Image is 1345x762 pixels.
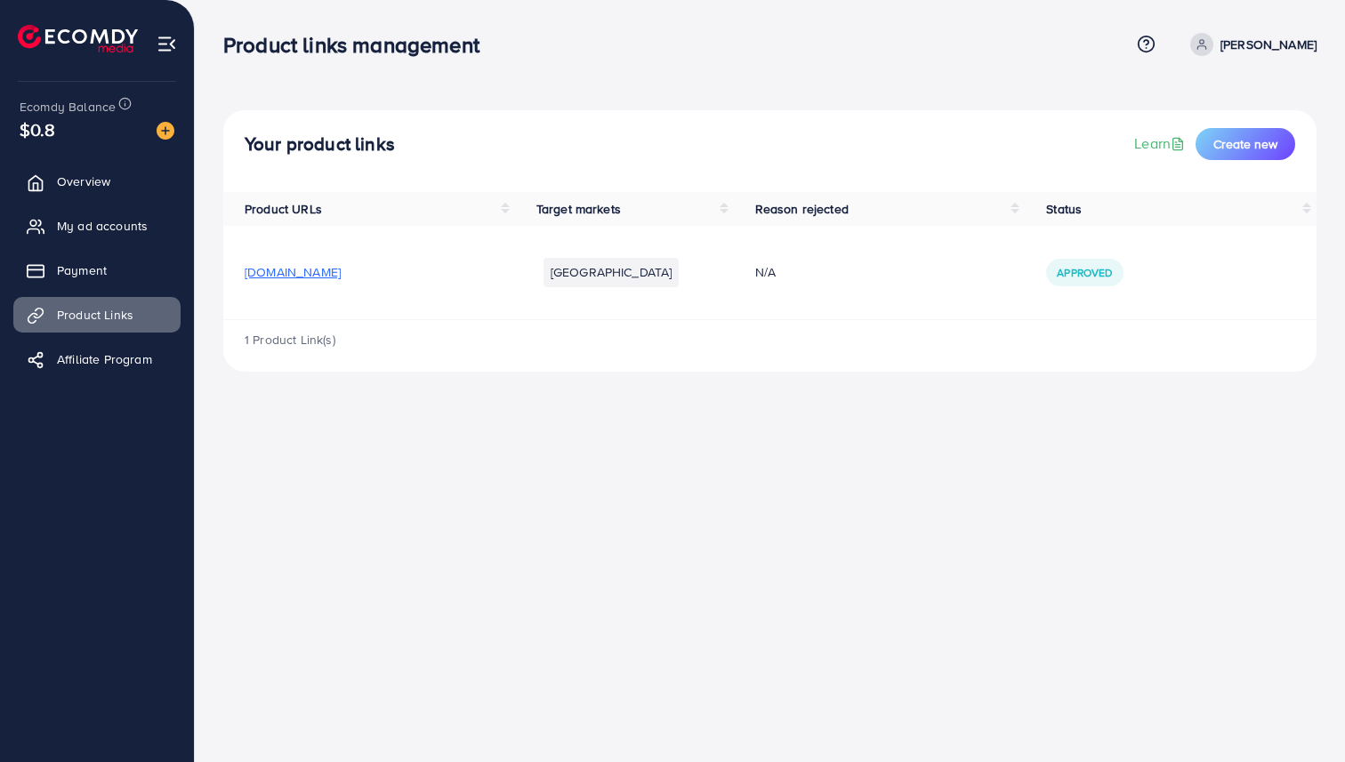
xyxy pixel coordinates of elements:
[57,261,107,279] span: Payment
[245,331,335,349] span: 1 Product Link(s)
[13,297,181,333] a: Product Links
[18,25,138,52] img: logo
[1196,128,1295,160] button: Create new
[245,133,395,156] h4: Your product links
[13,164,181,199] a: Overview
[13,208,181,244] a: My ad accounts
[57,306,133,324] span: Product Links
[223,32,494,58] h3: Product links management
[13,341,181,377] a: Affiliate Program
[157,122,174,140] img: image
[1134,133,1188,154] a: Learn
[1269,682,1332,749] iframe: Chat
[157,34,177,54] img: menu
[544,258,680,286] li: [GEOGRAPHIC_DATA]
[57,217,148,235] span: My ad accounts
[1213,135,1277,153] span: Create new
[20,116,56,142] span: $0.8
[20,98,116,116] span: Ecomdy Balance
[57,172,110,190] span: Overview
[1057,265,1112,280] span: Approved
[13,253,181,288] a: Payment
[245,263,341,281] span: [DOMAIN_NAME]
[755,200,849,218] span: Reason rejected
[57,350,152,368] span: Affiliate Program
[1183,33,1317,56] a: [PERSON_NAME]
[755,263,776,281] span: N/A
[1046,200,1082,218] span: Status
[245,200,322,218] span: Product URLs
[1220,34,1317,55] p: [PERSON_NAME]
[536,200,621,218] span: Target markets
